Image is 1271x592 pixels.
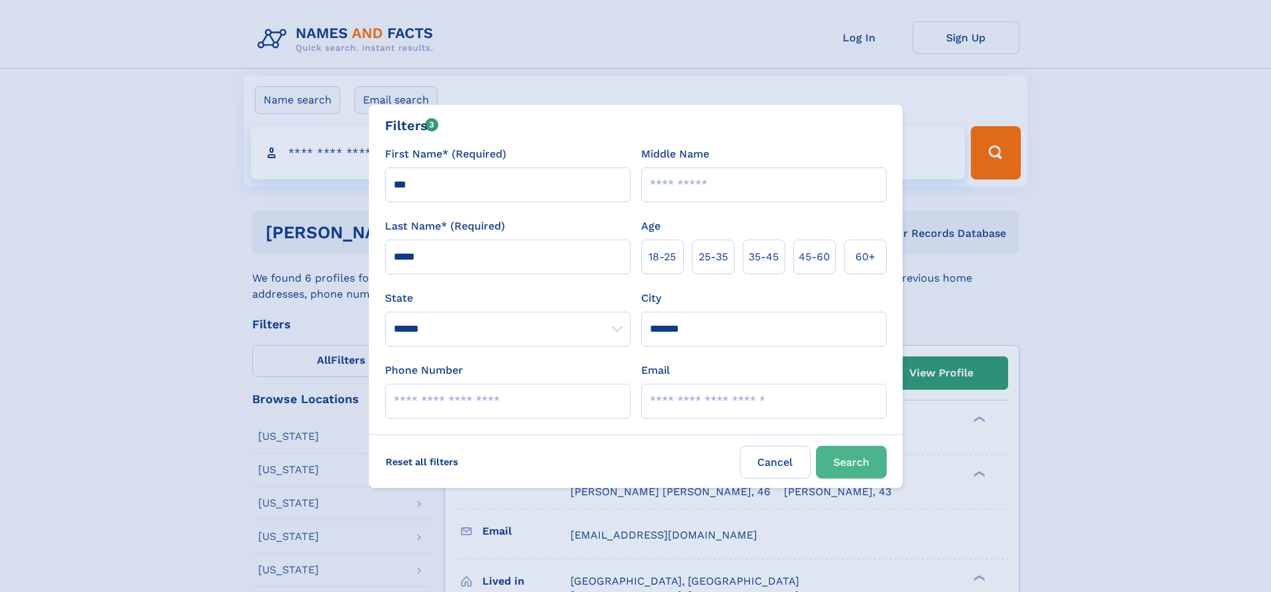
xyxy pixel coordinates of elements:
[385,290,630,306] label: State
[385,146,506,162] label: First Name* (Required)
[641,362,670,378] label: Email
[749,249,779,265] span: 35‑45
[641,290,661,306] label: City
[816,446,887,479] button: Search
[385,218,505,234] label: Last Name* (Required)
[699,249,728,265] span: 25‑35
[649,249,676,265] span: 18‑25
[740,446,811,479] label: Cancel
[799,249,830,265] span: 45‑60
[641,146,709,162] label: Middle Name
[641,218,661,234] label: Age
[385,362,463,378] label: Phone Number
[377,446,467,478] label: Reset all filters
[385,115,439,135] div: Filters
[855,249,875,265] span: 60+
